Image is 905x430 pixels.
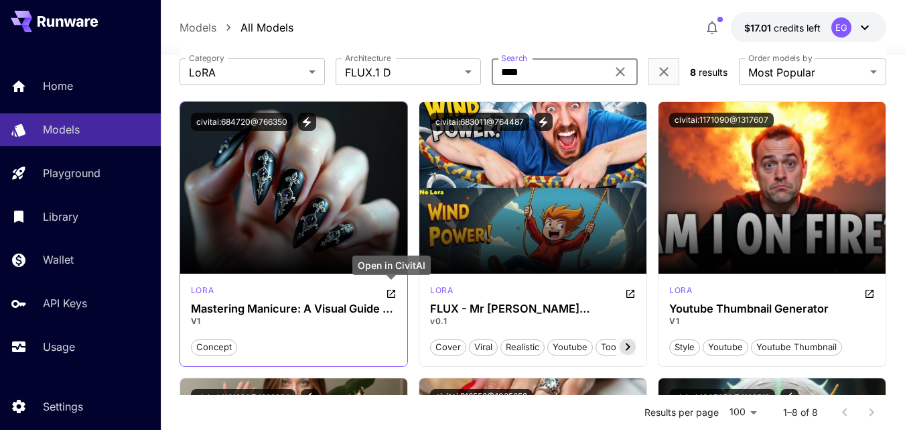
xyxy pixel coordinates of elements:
span: style [670,341,699,354]
button: Open in CivitAI [386,284,397,301]
button: tool [596,338,624,356]
button: youtube thumbnail [751,338,842,356]
button: civitai:916552@1025859 [430,389,533,404]
div: EG [831,17,851,38]
div: FLUX.1 D [430,284,453,301]
span: viral [470,341,497,354]
p: Models [43,121,80,138]
button: View trigger words [298,113,316,131]
span: tool [596,341,623,354]
button: youtube [703,338,748,356]
p: v0.1 [430,315,636,327]
p: Results per page [644,406,719,419]
span: cover [431,341,466,354]
span: youtube [703,341,748,354]
button: View trigger words [301,389,319,407]
label: Search [501,52,527,64]
label: Order models by [748,52,812,64]
div: 100 [724,402,762,422]
p: V1 [191,315,397,327]
button: Clear filters (2) [656,64,672,80]
span: credits left [774,22,821,34]
button: $17.00969EG [731,12,886,43]
div: FLUX.1 D [191,284,214,301]
div: Open in CivitAI [352,256,431,275]
span: 8 [690,66,696,78]
h3: FLUX - Mr [PERSON_NAME] Thumbnail Generator [430,303,636,315]
button: cover [430,338,466,356]
span: youtube [548,341,592,354]
span: concept [192,341,236,354]
button: View trigger words [535,113,553,131]
p: 1–8 of 8 [783,406,818,419]
span: $17.01 [744,22,774,34]
span: LoRA [189,64,303,80]
span: FLUX.1 D [345,64,460,80]
button: style [669,338,700,356]
button: civitai:1171090@1317607 [669,113,774,127]
h3: Youtube Thumbnail Generator [669,303,875,315]
div: FLUX - Mr Beast Thumbnail Generator [430,303,636,315]
button: View trigger words [780,389,798,407]
p: Usage [43,339,75,355]
button: realistic [500,338,545,356]
h3: Mastering Manicure: A Visual Guide to Nail Art Techniques [191,303,397,315]
label: Category [189,52,224,64]
p: Home [43,78,73,94]
p: Wallet [43,252,74,268]
p: Playground [43,165,100,181]
a: All Models [240,19,293,36]
label: Architecture [345,52,391,64]
p: lora [669,284,692,297]
p: API Keys [43,295,87,311]
span: results [699,66,727,78]
p: V1 [669,315,875,327]
div: $17.00969 [744,21,821,35]
nav: breadcrumb [180,19,293,36]
a: Models [180,19,216,36]
span: youtube thumbnail [752,341,841,354]
span: realistic [501,341,544,354]
button: youtube [547,338,593,356]
button: concept [191,338,237,356]
p: Library [43,209,78,225]
p: Settings [43,398,83,415]
button: civitai:684720@766350 [191,113,293,131]
span: Most Popular [748,64,865,80]
button: civitai:683011@764487 [430,113,529,131]
p: lora [430,284,453,297]
button: civitai:1007970@1129712 [669,389,775,407]
button: Open in CivitAI [864,284,875,301]
div: FLUX.1 D [669,284,692,301]
button: Open in CivitAI [625,284,636,301]
button: civitai:1181236@1329334 [191,389,295,407]
p: lora [191,284,214,297]
button: viral [469,338,498,356]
